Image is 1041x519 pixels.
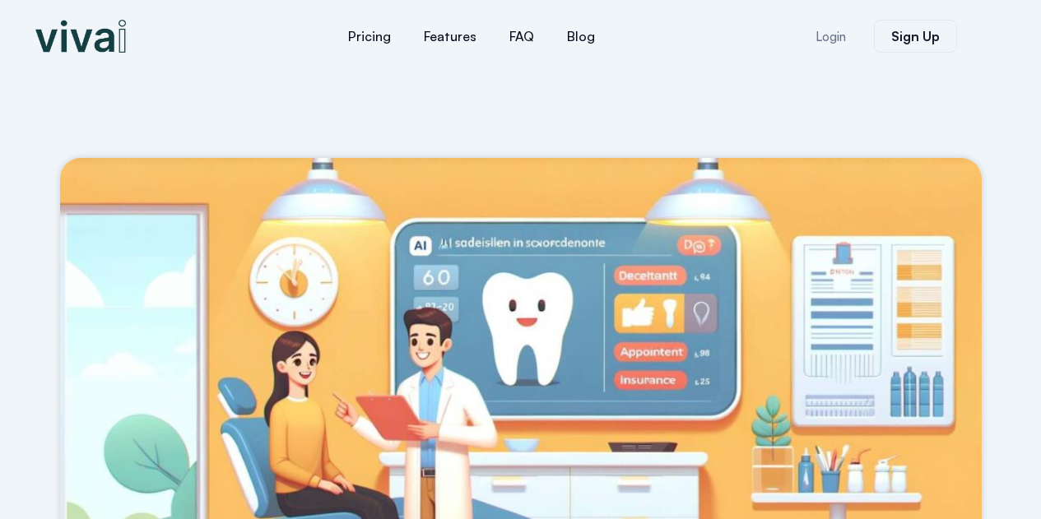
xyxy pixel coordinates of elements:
[407,16,493,56] a: Features
[874,20,957,53] a: Sign Up
[891,30,940,43] span: Sign Up
[551,16,611,56] a: Blog
[233,16,710,56] nav: Menu
[816,30,846,43] span: Login
[332,16,407,56] a: Pricing
[796,21,866,53] a: Login
[493,16,551,56] a: FAQ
